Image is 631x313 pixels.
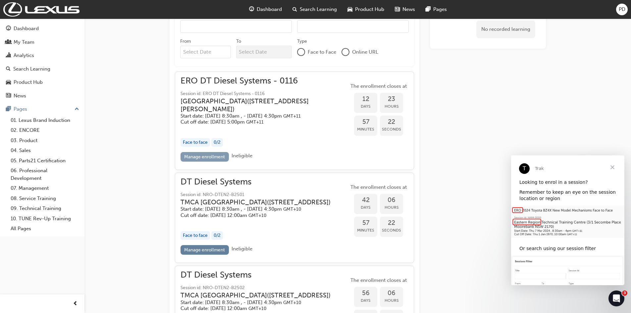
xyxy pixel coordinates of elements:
div: Pages [14,105,27,113]
span: 56 [354,289,377,297]
a: My Team [3,36,82,48]
span: pages-icon [6,106,11,112]
span: Session id: NRO-DTEN2-B2502 [181,284,341,292]
span: DT Diesel Systems [181,178,341,186]
a: search-iconSearch Learning [287,3,342,16]
div: 0 / 2 [211,231,223,240]
div: Face to face [181,138,210,147]
a: Manage enrollment [181,245,229,255]
button: PD [616,4,628,15]
span: 22 [380,219,403,227]
h5: Cut off date: [DATE] 12:00am [181,305,331,312]
h3: TMCA [GEOGRAPHIC_DATA] ( [STREET_ADDRESS] ) [181,291,331,299]
iframe: Intercom live chat message [511,155,624,285]
a: 08. Service Training [8,193,82,204]
button: Pages [3,103,82,115]
a: Analytics [3,49,82,62]
span: up-icon [75,105,79,114]
span: guage-icon [6,26,11,32]
div: Type [297,38,307,45]
h3: [GEOGRAPHIC_DATA] ( [STREET_ADDRESS][PERSON_NAME] ) [181,97,338,113]
span: Days [354,204,377,211]
span: Seconds [380,126,403,133]
span: Online URL [352,48,378,56]
span: Australian Eastern Daylight Time GMT+11 [246,119,264,125]
a: 02. ENCORE [8,125,82,135]
h5: Cut off date: [DATE] 12:00am [181,212,331,219]
a: 09. Technical Training [8,203,82,214]
span: news-icon [6,93,11,99]
button: DT Diesel SystemsSession id: NRO-DTEN2-B2501TMCA [GEOGRAPHIC_DATA]([STREET_ADDRESS])Start date: [... [181,178,408,257]
div: To [236,38,241,45]
h5: Cut off date: [DATE] 5:00pm [181,119,338,125]
h5: Start date: [DATE] 8:30am , - [DATE] 4:30pm [181,299,331,306]
span: car-icon [6,79,11,85]
a: All Pages [8,224,82,234]
span: 57 [354,219,377,227]
span: Ineligible [232,153,252,159]
a: Product Hub [3,76,82,88]
span: The enrollment closes at [349,277,408,284]
a: guage-iconDashboard [244,3,287,16]
span: Product Hub [355,6,384,13]
span: Minutes [354,227,377,234]
span: 22 [380,118,403,126]
div: 0 / 2 [211,138,223,147]
a: car-iconProduct Hub [342,3,390,16]
span: Australian Eastern Standard Time GMT+10 [248,306,266,311]
span: news-icon [395,5,400,14]
span: Hours [380,297,403,304]
span: ERO DT Diesel Systems - 0116 [181,77,349,85]
div: News [14,92,26,100]
span: Australian Eastern Standard Time GMT+10 [283,300,301,305]
a: 06. Professional Development [8,166,82,183]
h5: Start date: [DATE] 8:30am , - [DATE] 4:30pm [181,206,331,212]
span: PD [619,6,625,13]
span: Ineligible [232,246,252,252]
span: Australian Eastern Standard Time GMT+10 [248,213,266,218]
iframe: Intercom live chat [608,290,624,306]
h3: TMCA [GEOGRAPHIC_DATA] ( [STREET_ADDRESS] ) [181,198,331,206]
span: Hours [380,204,403,211]
button: DashboardMy TeamAnalyticsSearch LearningProduct HubNews [3,21,82,103]
span: 23 [380,95,403,103]
span: guage-icon [249,5,254,14]
span: The enrollment closes at [349,82,408,90]
span: prev-icon [73,300,78,308]
button: ERO DT Diesel Systems - 0116Session id: ERO DT Diesel Systems - 0116[GEOGRAPHIC_DATA]([STREET_ADD... [181,77,408,164]
span: search-icon [6,66,11,72]
span: car-icon [347,5,352,14]
span: Days [354,103,377,110]
input: To [236,46,292,58]
img: Trak [3,2,79,17]
span: Dashboard [257,6,282,13]
a: 07. Management [8,183,82,193]
span: search-icon [292,5,297,14]
a: 03. Product [8,135,82,146]
span: Hours [380,103,403,110]
span: 3 [622,290,627,296]
a: Search Learning [3,63,82,75]
a: Dashboard [3,23,82,35]
div: Product Hub [14,78,43,86]
div: Search Learning [13,65,50,73]
a: 01. Lexus Brand Induction [8,115,82,126]
span: Seconds [380,227,403,234]
span: The enrollment closes at [349,183,408,191]
span: Session id: NRO-DTEN2-B2501 [181,191,341,199]
span: pages-icon [426,5,431,14]
span: 42 [354,196,377,204]
span: 06 [380,196,403,204]
div: Dashboard [14,25,39,32]
span: 06 [380,289,403,297]
a: pages-iconPages [420,3,452,16]
div: Face to face [181,231,210,240]
span: chart-icon [6,53,11,59]
div: Analytics [14,52,34,59]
